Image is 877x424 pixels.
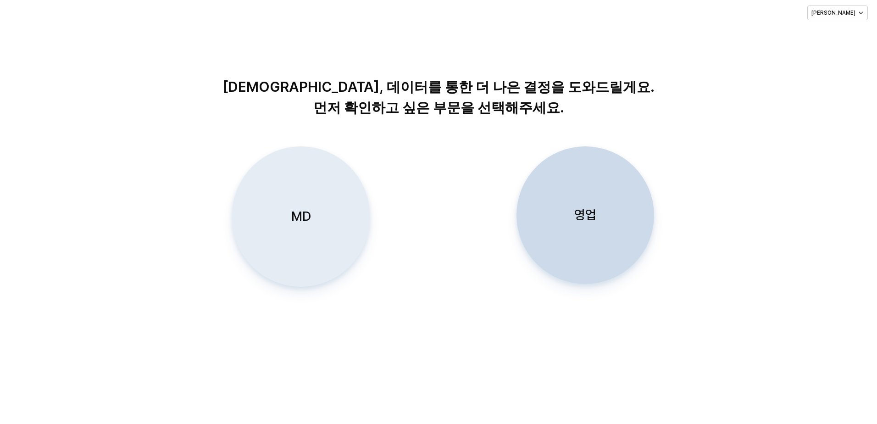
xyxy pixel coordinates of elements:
p: 영업 [574,206,596,223]
button: MD [232,146,370,287]
p: MD [291,208,311,225]
button: 영업 [516,146,654,284]
button: [PERSON_NAME] [807,6,868,20]
p: [DEMOGRAPHIC_DATA], 데이터를 통한 더 나은 결정을 도와드릴게요. 먼저 확인하고 싶은 부문을 선택해주세요. [205,77,673,118]
p: [PERSON_NAME] [811,9,855,17]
